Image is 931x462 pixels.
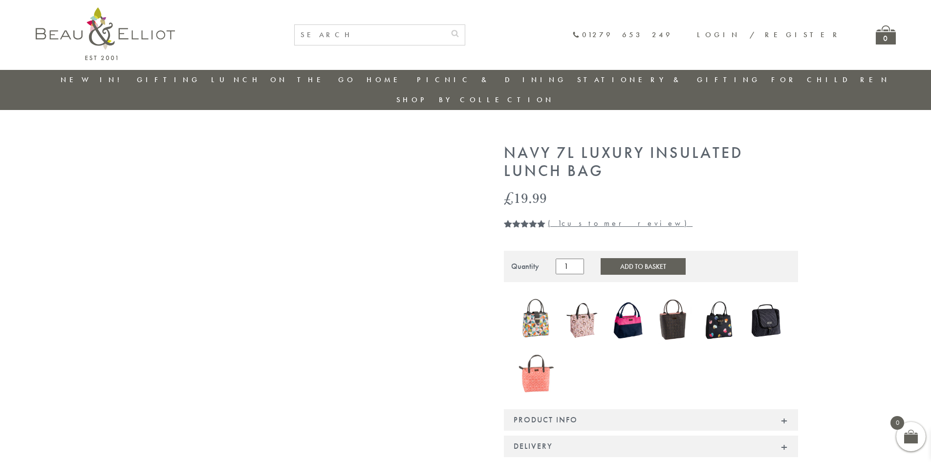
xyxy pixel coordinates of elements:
img: Carnaby Bloom Insulated Lunch Handbag [519,297,555,344]
span: £ [504,188,514,208]
bdi: 19.99 [504,188,547,208]
a: Stationery & Gifting [577,75,760,85]
span: 1 [504,220,508,239]
a: Carnaby Bloom Insulated Lunch Handbag [519,297,555,346]
span: 0 [890,416,904,430]
a: Boho Luxury Insulated Lunch Bag [564,297,600,346]
img: Colour Block Insulated Lunch Bag [610,297,646,344]
a: Picnic & Dining [417,75,566,85]
a: Colour Block Insulated Lunch Bag [610,297,646,346]
a: 0 [876,25,896,44]
a: Home [367,75,406,85]
span: 1 [558,218,562,228]
input: SEARCH [295,25,445,45]
a: 01279 653 249 [572,31,672,39]
span: Rated out of 5 based on customer rating [504,220,546,263]
div: Product Info [504,409,798,431]
h1: Navy 7L Luxury Insulated Lunch Bag [504,144,798,180]
img: Boho Luxury Insulated Lunch Bag [564,297,600,344]
div: Rated 5.00 out of 5 [504,220,546,227]
button: Add to Basket [601,258,686,275]
img: Insulated 7L Luxury Lunch Bag [519,346,555,393]
div: Delivery [504,436,798,457]
a: Manhattan Larger Lunch Bag [747,297,783,346]
a: Dove Insulated Lunch Bag [656,297,692,346]
a: (1customer review) [548,218,693,228]
img: Manhattan Larger Lunch Bag [747,297,783,344]
img: logo [36,7,175,60]
div: Quantity [511,262,539,271]
a: New in! [61,75,126,85]
img: Emily Heart Insulated Lunch Bag [701,299,737,341]
a: Gifting [137,75,200,85]
input: Product quantity [556,259,584,274]
a: Emily Heart Insulated Lunch Bag [701,299,737,343]
a: Login / Register [697,30,842,40]
a: Shop by collection [396,95,554,105]
img: Dove Insulated Lunch Bag [656,297,692,344]
a: Lunch On The Go [211,75,356,85]
a: For Children [771,75,890,85]
a: Insulated 7L Luxury Lunch Bag [519,346,555,395]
